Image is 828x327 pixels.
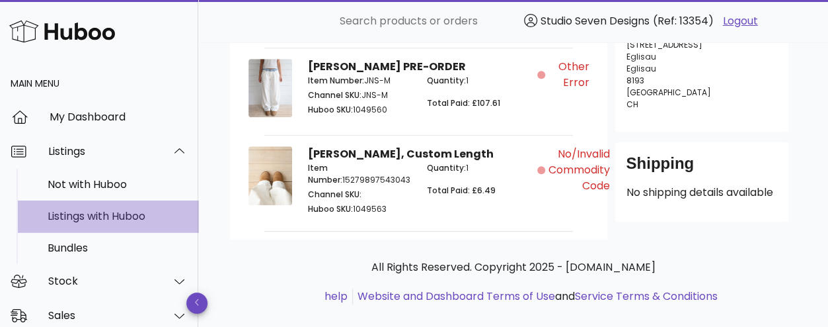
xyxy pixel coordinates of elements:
[427,75,466,86] span: Quantity:
[9,17,115,46] img: Huboo Logo
[626,39,702,50] span: [STREET_ADDRESS]
[626,75,644,86] span: 8193
[50,111,188,123] div: My Dashboard
[324,289,348,304] a: help
[48,242,188,254] div: Bundles
[353,289,718,304] li: and
[48,210,188,222] div: Listings with Huboo
[541,13,650,28] span: Studio Seven Designs
[723,13,758,29] a: Logout
[48,145,156,158] div: Listings
[626,153,778,185] div: Shipping
[308,203,411,215] p: 1049563
[308,89,411,101] p: JNS-M
[358,289,555,304] a: Website and Dashboard Terms of Use
[308,162,411,186] p: 15279897543043
[308,203,353,214] span: Huboo SKU:
[626,185,778,201] p: No shipping details available
[626,51,656,62] span: Eglisau
[308,189,361,200] span: Channel SKU:
[308,75,364,86] span: Item Number:
[308,104,353,115] span: Huboo SKU:
[427,162,530,174] p: 1
[427,75,530,87] p: 1
[548,146,609,194] span: No/Invalid Commodity Code
[308,162,342,185] span: Item Number:
[308,89,361,101] span: Channel SKU:
[308,75,411,87] p: JNS-M
[626,99,638,110] span: CH
[48,178,188,191] div: Not with Huboo
[48,309,156,322] div: Sales
[626,87,710,98] span: [GEOGRAPHIC_DATA]
[308,59,466,74] strong: [PERSON_NAME] PRE-ORDER
[548,59,589,91] span: Other Error
[575,289,718,304] a: Service Terms & Conditions
[427,185,496,196] span: Total Paid: £6.49
[48,275,156,287] div: Stock
[427,162,466,173] span: Quantity:
[248,146,292,205] img: Product Image
[653,13,714,28] span: (Ref: 13354)
[248,59,292,117] img: Product Image
[308,104,411,116] p: 1049560
[626,63,656,74] span: Eglisau
[427,97,500,109] span: Total Paid: £107.61
[241,259,786,275] p: All Rights Reserved. Copyright 2025 - [DOMAIN_NAME]
[308,146,494,162] strong: [PERSON_NAME], Custom Length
